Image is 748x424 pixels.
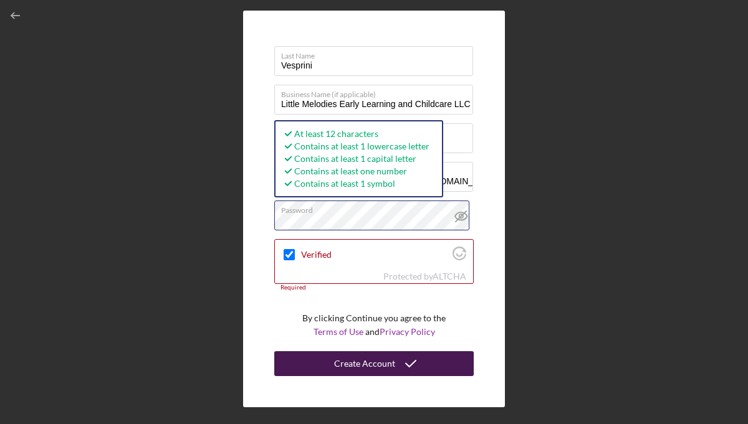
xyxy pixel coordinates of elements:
div: Contains at least 1 capital letter [282,153,429,165]
div: Required [274,284,474,291]
button: Create Account [274,351,474,376]
div: Contains at least one number [282,165,429,177]
div: At least 12 characters [282,128,429,140]
div: Create Account [334,351,395,376]
a: Terms of Use [314,326,363,337]
p: By clicking Continue you agree to the and [302,311,446,339]
a: Visit Altcha.org [453,252,466,262]
div: Contains at least 1 lowercase letter [282,140,429,153]
label: Verified [301,250,449,260]
div: Protected by [383,271,466,281]
a: Visit Altcha.org [433,271,466,281]
a: Privacy Policy [380,326,435,337]
label: Password [281,201,473,215]
label: Last Name [281,47,473,60]
div: Contains at least 1 symbol [282,177,429,190]
label: Business Name (if applicable) [281,85,473,99]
